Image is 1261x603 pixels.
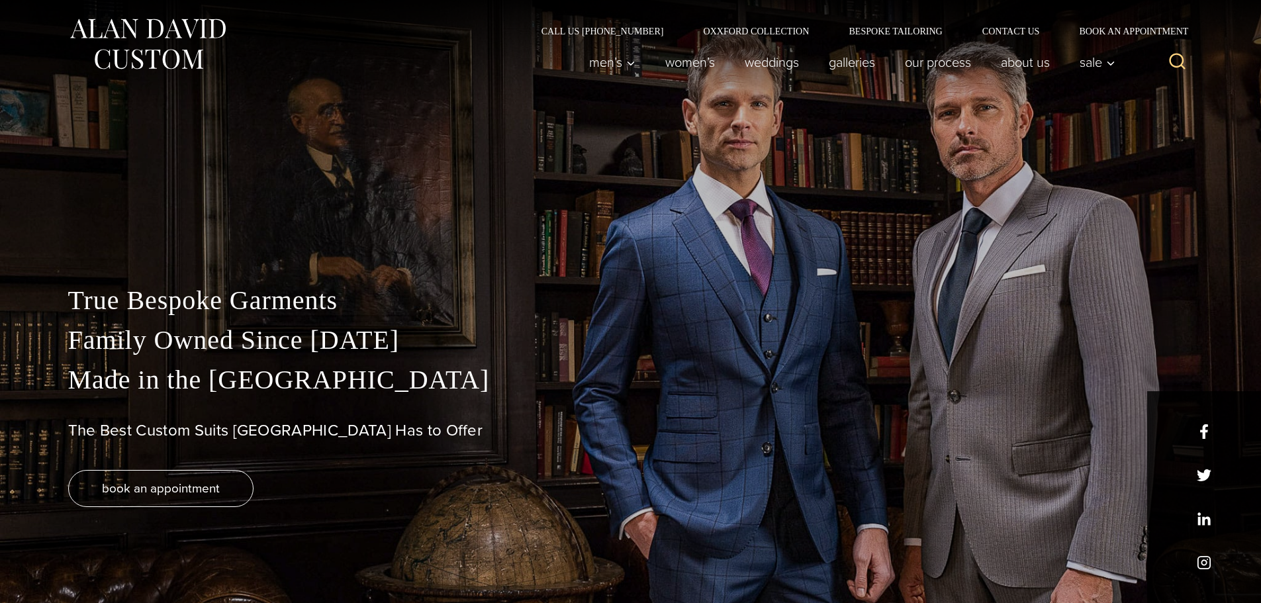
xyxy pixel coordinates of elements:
a: weddings [729,49,814,75]
span: Men’s [589,56,635,69]
a: Women’s [650,49,729,75]
a: Our Process [890,49,986,75]
button: View Search Form [1162,46,1193,78]
nav: Secondary Navigation [522,26,1193,36]
a: About Us [986,49,1064,75]
a: Call Us [PHONE_NUMBER] [522,26,684,36]
a: Oxxford Collection [683,26,829,36]
span: Sale [1080,56,1115,69]
a: book an appointment [68,470,254,507]
nav: Primary Navigation [574,49,1122,75]
p: True Bespoke Garments Family Owned Since [DATE] Made in the [GEOGRAPHIC_DATA] [68,281,1193,400]
img: Alan David Custom [68,15,227,73]
span: book an appointment [102,479,220,498]
a: Bespoke Tailoring [829,26,962,36]
a: Galleries [814,49,890,75]
a: Book an Appointment [1059,26,1193,36]
a: Contact Us [962,26,1060,36]
h1: The Best Custom Suits [GEOGRAPHIC_DATA] Has to Offer [68,421,1193,440]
